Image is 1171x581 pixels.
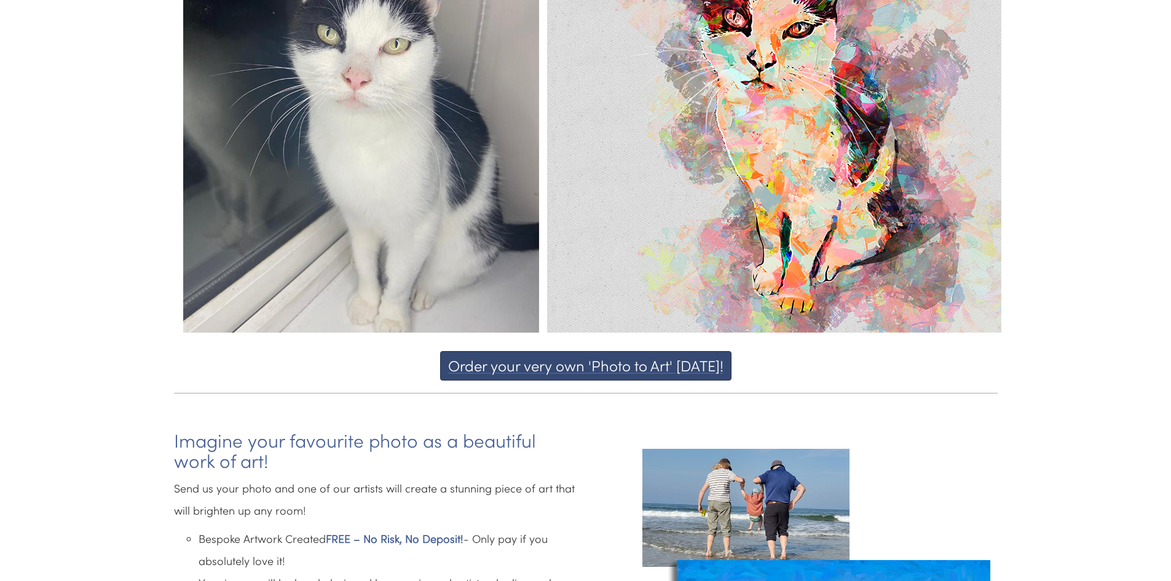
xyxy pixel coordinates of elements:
[326,531,463,546] span: FREE – No Risk, No Deposit!
[199,528,577,572] li: Bespoke Artwork Created - Only pay if you absolutely love it!
[440,351,731,381] button: Order your very own 'Photo to Art' [DATE]!
[174,477,577,521] p: Send us your photo and one of our artists will create a stunning piece of art that will brighten ...
[174,430,577,471] h3: Imagine your favourite photo as a beautiful work of art!
[174,351,998,381] a: Order your very own 'Photo to Art' [DATE]!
